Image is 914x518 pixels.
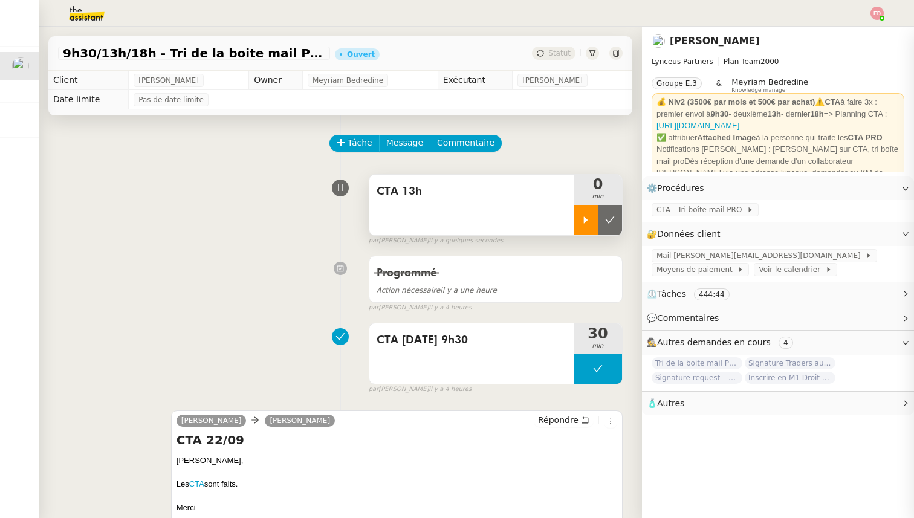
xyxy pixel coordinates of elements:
[438,71,513,90] td: Exécutant
[656,204,747,216] span: CTA - Tri boîte mail PRO
[711,109,729,118] strong: 9h30
[538,414,579,426] span: Répondre
[657,183,704,193] span: Procédures
[574,341,622,351] span: min
[652,57,713,66] span: Lynceus Partners
[656,97,815,106] strong: 💰 Niv2 (3500€ par mois et 500€ par achat)
[647,398,684,408] span: 🧴
[379,135,430,152] button: Message
[177,478,617,490] div: Les sont faits.
[177,502,617,514] div: Merci
[189,479,204,488] a: CTA
[656,121,739,130] a: [URL][DOMAIN_NAME]
[642,176,914,200] div: ⚙️Procédures
[48,90,129,109] td: Date limite
[574,177,622,192] span: 0
[369,384,472,395] small: [PERSON_NAME]
[642,392,914,415] div: 🧴Autres
[760,57,779,66] span: 2000
[870,7,884,20] img: svg
[731,77,808,93] app-user-label: Knowledge manager
[429,236,503,246] span: il y a quelques secondes
[313,74,383,86] span: Meyriam Bedredine
[642,331,914,354] div: 🕵️Autres demandes en cours 4
[745,372,835,384] span: Inscrire en M1 Droit des affaires
[657,337,771,347] span: Autres demandes en cours
[369,236,504,246] small: [PERSON_NAME]
[48,71,129,90] td: Client
[652,34,665,48] img: users%2FTDxDvmCjFdN3QFePFNGdQUcJcQk1%2Favatar%2F0cfb3a67-8790-4592-a9ec-92226c678442
[177,432,617,448] h4: CTA 22/09
[642,306,914,330] div: 💬Commentaires
[377,183,566,201] span: CTA 13h
[642,282,914,306] div: ⏲️Tâches 444:44
[369,303,379,313] span: par
[656,143,899,190] div: Notifications [PERSON_NAME] : [PERSON_NAME] sur CTA, tri boîte mail proDès réception d'une demand...
[429,303,472,313] span: il y a 4 heures
[12,57,29,74] img: users%2FTDxDvmCjFdN3QFePFNGdQUcJcQk1%2Favatar%2F0cfb3a67-8790-4592-a9ec-92226c678442
[249,71,303,90] td: Owner
[329,135,380,152] button: Tâche
[697,133,756,142] strong: Attached Image
[647,181,710,195] span: ⚙️
[647,227,725,241] span: 🔐
[377,286,497,294] span: il y a une heure
[716,77,722,93] span: &
[670,35,760,47] a: [PERSON_NAME]
[694,288,729,300] nz-tag: 444:44
[656,264,737,276] span: Moyens de paiement
[657,289,686,299] span: Tâches
[369,236,379,246] span: par
[369,384,379,395] span: par
[657,313,719,323] span: Commentaires
[430,135,502,152] button: Commentaire
[377,286,441,294] span: Action nécessaire
[724,57,760,66] span: Plan Team
[745,357,835,369] span: Signature Traders autorisés
[348,136,372,150] span: Tâche
[177,415,247,426] a: [PERSON_NAME]
[138,94,204,106] span: Pas de date limite
[848,133,883,142] strong: CTA PRO
[657,398,684,408] span: Autres
[522,74,583,86] span: [PERSON_NAME]
[657,229,721,239] span: Données client
[265,415,335,426] a: [PERSON_NAME]
[768,109,781,118] strong: 13h
[759,264,825,276] span: Voir le calendrier
[652,77,702,89] nz-tag: Groupe E.3
[779,337,793,349] nz-tag: 4
[810,109,823,118] strong: 18h
[377,331,566,349] span: CTA [DATE] 9h30
[574,192,622,202] span: min
[652,372,742,384] span: Signature request – BBVA KYC form - LYNCEUS PARTNERS EUROPE
[574,326,622,341] span: 30
[347,51,375,58] div: Ouvert
[386,136,423,150] span: Message
[138,74,199,86] span: [PERSON_NAME]
[377,268,436,279] span: Programmé
[731,87,788,94] span: Knowledge manager
[369,303,472,313] small: [PERSON_NAME]
[656,132,899,144] div: ✅ attribuer à la personne qui traite les
[429,384,472,395] span: il y a 4 heures
[437,136,494,150] span: Commentaire
[534,413,594,427] button: Répondre
[177,455,617,467] div: [PERSON_NAME],
[647,313,724,323] span: 💬
[652,357,742,369] span: Tri de la boite mail PERSO - 26 septembre 2025
[548,49,571,57] span: Statut
[656,96,899,132] div: ⚠️ à faire 3x : premier envoi à - deuxième - dernier => Planning CTA :
[731,77,808,86] span: Meyriam Bedredine
[825,97,840,106] strong: CTA
[656,250,865,262] span: Mail [PERSON_NAME][EMAIL_ADDRESS][DOMAIN_NAME]
[647,337,798,347] span: 🕵️
[647,289,739,299] span: ⏲️
[63,47,325,59] span: 9h30/13h/18h - Tri de la boite mail PRO - 19 septembre 2025
[642,222,914,246] div: 🔐Données client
